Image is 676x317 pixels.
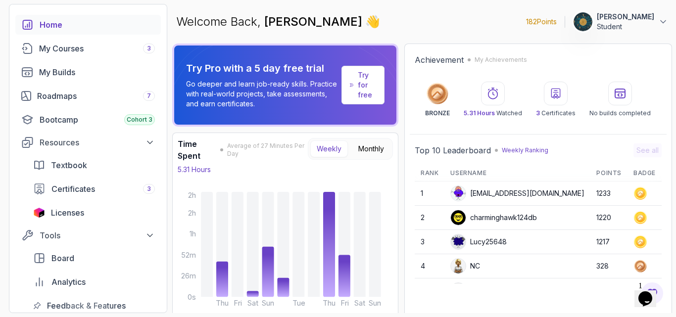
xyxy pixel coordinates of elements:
[415,144,491,156] h2: Top 10 Leaderboard
[51,183,95,195] span: Certificates
[590,206,628,230] td: 1220
[573,12,668,32] button: user profile image[PERSON_NAME]Student
[147,92,151,100] span: 7
[147,45,151,52] span: 3
[354,299,365,308] tspan: Sat
[415,254,444,278] td: 4
[352,140,390,157] button: Monthly
[369,299,381,308] tspan: Sun
[40,136,155,148] div: Resources
[51,252,74,264] span: Board
[633,143,662,157] button: See all
[178,165,211,175] p: 5.31 Hours
[15,86,161,106] a: roadmaps
[451,234,466,249] img: default monster avatar
[323,299,336,308] tspan: Thu
[590,165,628,181] th: Points
[15,226,161,244] button: Tools
[365,14,380,30] span: 👋
[186,61,338,75] p: Try Pro with a 5 day free trial
[181,251,196,260] tspan: 52m
[415,165,444,181] th: Rank
[264,14,365,29] span: [PERSON_NAME]
[425,109,450,117] p: BRONZE
[15,110,161,130] a: bootcamp
[51,207,84,219] span: Licenses
[188,191,196,200] tspan: 2h
[181,272,196,280] tspan: 26m
[634,277,666,307] iframe: chat widget
[451,259,466,273] img: user profile image
[536,109,576,117] p: Certificates
[27,272,161,292] a: analytics
[292,299,305,308] tspan: Tue
[464,109,495,117] span: 5.31 Hours
[451,186,466,201] img: default monster avatar
[597,12,654,22] p: [PERSON_NAME]
[15,134,161,151] button: Resources
[188,293,196,302] tspan: 0s
[536,109,540,117] span: 3
[450,210,537,226] div: charminghawk124db
[27,296,161,316] a: feedback
[628,165,662,181] th: Badge
[127,116,152,124] span: Cohort 3
[186,79,338,109] p: Go deeper and learn job-ready skills. Practice with real-world projects, take assessments, and ea...
[27,179,161,199] a: certificates
[216,299,229,308] tspan: Thu
[51,276,86,288] span: Analytics
[40,19,155,31] div: Home
[234,299,242,308] tspan: Fri
[450,185,584,201] div: [EMAIL_ADDRESS][DOMAIN_NAME]
[310,140,348,157] button: Weekly
[15,39,161,58] a: courses
[502,146,548,154] p: Weekly Ranking
[415,181,444,206] td: 1
[27,248,161,268] a: board
[590,278,628,303] td: 260
[451,210,466,225] img: user profile image
[33,208,45,218] img: jetbrains icon
[475,56,527,64] p: My Achievements
[444,165,590,181] th: Username
[590,230,628,254] td: 1217
[415,230,444,254] td: 3
[589,109,651,117] p: No builds completed
[464,109,522,117] p: Watched
[47,300,126,312] span: Feedback & Features
[415,206,444,230] td: 2
[39,43,155,54] div: My Courses
[51,159,87,171] span: Textbook
[27,155,161,175] a: textbook
[341,66,385,104] a: Try for free
[590,254,628,278] td: 328
[574,12,592,31] img: user profile image
[590,181,628,206] td: 1233
[597,22,654,32] p: Student
[450,258,480,274] div: NC
[415,54,464,66] h2: Achievement
[450,282,515,298] div: asifahmedjesi
[40,229,155,241] div: Tools
[15,62,161,82] a: builds
[227,142,308,158] span: Average of 27 Minutes Per Day
[450,234,507,250] div: Lucy25648
[40,114,155,126] div: Bootcamp
[190,229,196,238] tspan: 1h
[176,14,380,30] p: Welcome Back,
[451,283,466,298] img: user profile image
[178,138,217,162] h3: Time Spent
[526,17,557,27] p: 182 Points
[247,299,258,308] tspan: Sat
[262,299,274,308] tspan: Sun
[37,90,155,102] div: Roadmaps
[188,209,196,218] tspan: 2h
[15,15,161,35] a: home
[415,278,444,303] td: 5
[147,185,151,193] span: 3
[27,203,161,223] a: licenses
[340,299,349,308] tspan: Fri
[358,70,376,100] a: Try for free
